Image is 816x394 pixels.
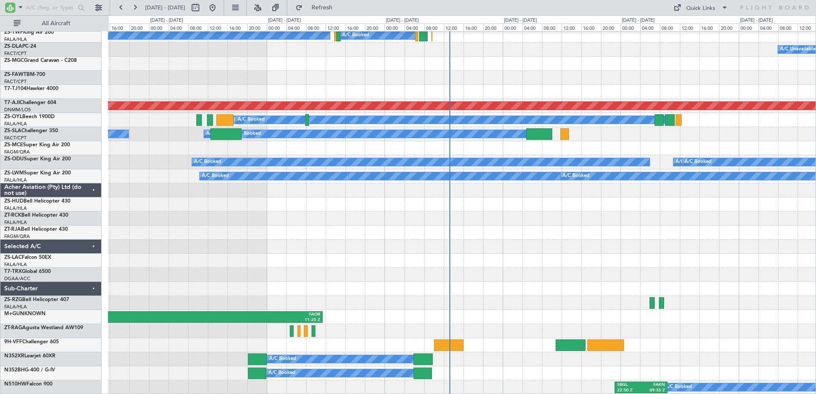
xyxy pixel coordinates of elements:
div: 08:00 [188,23,208,31]
span: ZS-HUD [4,199,23,204]
span: ZS-ODU [4,156,24,162]
div: A/C Booked [268,367,295,380]
div: 12:00 [680,23,699,31]
div: 20:00 [247,23,267,31]
span: T7-TRX [4,269,22,274]
span: ZT-RCK [4,213,21,218]
a: ZS-MCESuper King Air 200 [4,142,70,148]
div: 12:00 [562,23,581,31]
span: All Aircraft [22,20,90,26]
a: ZS-SLAChallenger 350 [4,128,58,133]
div: 20:00 [129,23,149,31]
div: Quick Links [686,4,715,13]
a: N352XRLearjet 60XR [4,353,55,359]
div: 00:00 [621,23,640,31]
a: FALA/HLA [4,121,27,127]
div: A/C Booked [269,353,296,365]
div: 00:00 [385,23,404,31]
div: [DATE] - [DATE] [622,17,655,24]
a: ZT-RAGAgusta Westland AW109 [4,325,83,330]
span: N352BH [4,368,25,373]
a: ZS-LWMSuper King Air 200 [4,171,71,176]
a: ZS-HUDBell Helicopter 430 [4,199,70,204]
span: ZS-TWP [4,30,23,35]
span: N510HW [4,382,26,387]
div: 12:00 [444,23,463,31]
span: T7-AJI [4,100,20,105]
div: A/C Booked [194,156,221,168]
span: ZS-SLA [4,128,21,133]
span: ZS-LAC [4,255,22,260]
span: ZS-MCE [4,142,23,148]
div: A/C Booked [234,127,261,140]
div: FAKN [641,382,665,388]
span: ZS-MGC [4,58,24,63]
div: 00:00 [149,23,169,31]
a: FALA/HLA [4,36,27,43]
a: ZT-RCKBell Helicopter 430 [4,213,68,218]
a: ZS-TWPKing Air 260 [4,30,54,35]
div: 04:00 [169,23,188,31]
a: ZT-RJABell Helicopter 430 [4,227,68,232]
input: A/C (Reg. or Type) [26,1,75,14]
a: N510HWFalcon 900 [4,382,52,387]
span: [DATE] - [DATE] [145,4,185,12]
a: FALA/HLA [4,205,27,211]
a: M+GUNKNOWN [4,311,46,316]
span: ZS-OYL [4,114,22,119]
a: ZS-FAWTBM-700 [4,72,45,77]
a: FACT/CPT [4,50,26,57]
div: 04:00 [758,23,778,31]
div: 00:00 [503,23,522,31]
span: ZT-RAG [4,325,22,330]
a: T7-TRXGlobal 6500 [4,269,51,274]
div: 16:00 [581,23,601,31]
div: A/C Booked [665,381,692,394]
a: DNMM/LOS [4,107,31,113]
div: [DATE] - [DATE] [268,17,301,24]
a: ZS-RZGBell Helicopter 407 [4,297,69,302]
div: 08:00 [306,23,326,31]
div: A/C Booked [342,29,369,42]
div: A/C Booked [685,156,711,168]
a: DGAA/ACC [4,275,30,282]
div: 16:00 [110,23,129,31]
div: 04:00 [405,23,424,31]
span: ZS-LWM [4,171,24,176]
button: Refresh [291,1,343,14]
div: 09:35 Z [641,388,665,394]
div: FAOR [178,312,320,318]
a: ZS-OYLBeech 1900D [4,114,55,119]
span: ZS-RZG [4,297,22,302]
div: 16:00 [699,23,719,31]
a: FALA/HLA [4,304,27,310]
span: 9H-VFF [4,339,22,345]
span: T7-TJ104 [4,86,26,91]
div: A/C Booked [676,156,702,168]
div: A/C Booked [562,170,589,183]
a: ZS-ODUSuper King Air 200 [4,156,71,162]
span: ZT-RJA [4,227,21,232]
div: 04:00 [286,23,306,31]
a: FALA/HLA [4,177,27,183]
div: 20:00 [601,23,621,31]
div: A/C Booked [202,170,229,183]
div: [DATE] - [DATE] [386,17,419,24]
a: ZS-LACFalcon 50EX [4,255,51,260]
div: A/C Booked [238,113,265,126]
div: 12:00 [208,23,227,31]
div: 22:50 Z [617,388,641,394]
div: 20:00 [483,23,503,31]
button: All Aircraft [9,17,93,30]
div: [DATE] - [DATE] [740,17,773,24]
div: 12:00 [326,23,345,31]
div: A/C Unavailable [780,43,816,56]
div: 16:00 [227,23,247,31]
div: [DATE] - [DATE] [504,17,537,24]
div: 16:00 [345,23,365,31]
a: FAGM/QRA [4,233,30,240]
div: 16:00 [463,23,483,31]
span: ZS-DLA [4,44,22,49]
span: M+G [4,311,16,316]
div: 08:00 [424,23,444,31]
